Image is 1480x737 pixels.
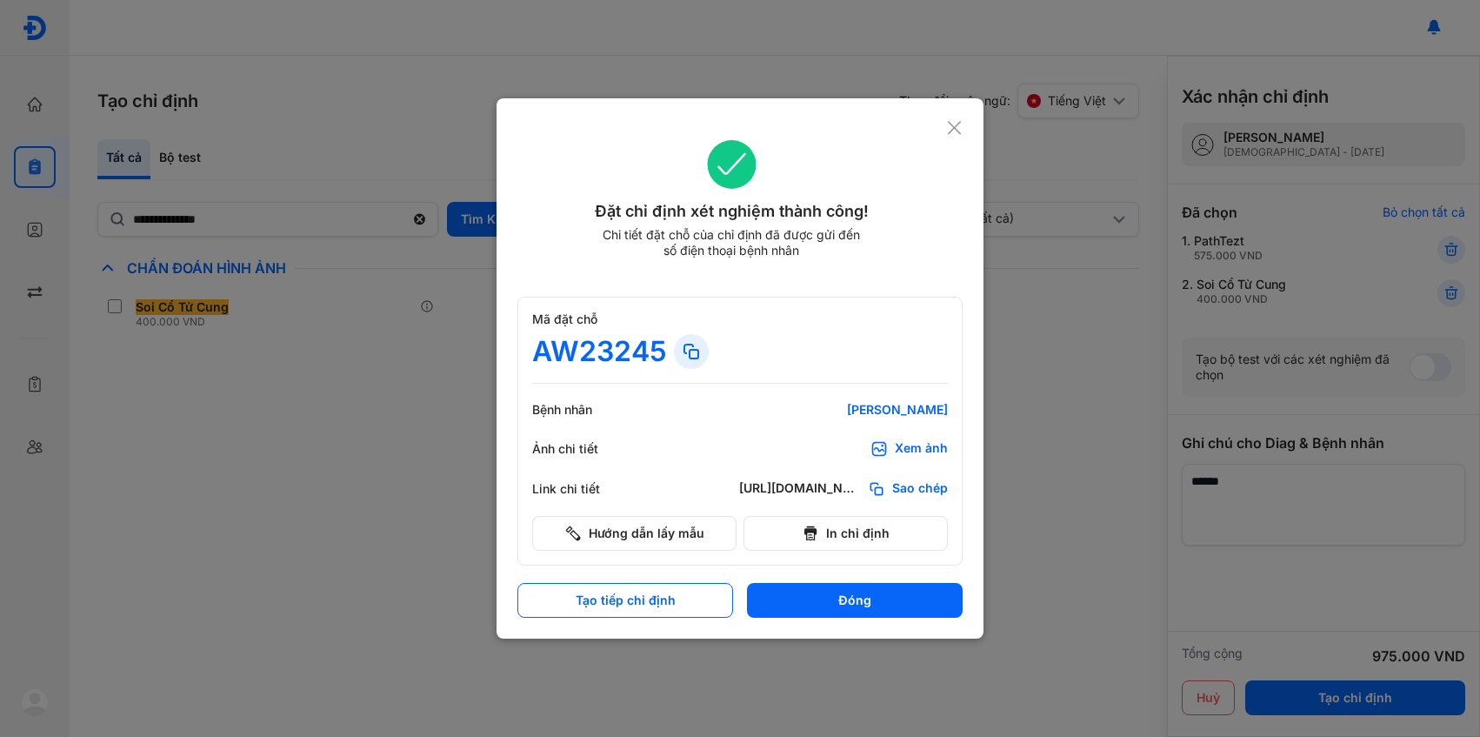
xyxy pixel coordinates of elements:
[739,480,861,498] div: [URL][DOMAIN_NAME]
[739,402,948,418] div: [PERSON_NAME]
[532,312,948,327] div: Mã đặt chỗ
[595,227,868,258] div: Chi tiết đặt chỗ của chỉ định đã được gửi đến số điện thoại bệnh nhân
[532,516,737,551] button: Hướng dẫn lấy mẫu
[532,402,637,418] div: Bệnh nhân
[517,199,946,224] div: Đặt chỉ định xét nghiệm thành công!
[532,481,637,497] div: Link chi tiết
[532,334,667,369] div: AW23245
[517,583,733,618] button: Tạo tiếp chỉ định
[532,441,637,457] div: Ảnh chi tiết
[743,516,948,551] button: In chỉ định
[892,480,948,498] span: Sao chép
[747,583,963,618] button: Đóng
[895,440,948,458] div: Xem ảnh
